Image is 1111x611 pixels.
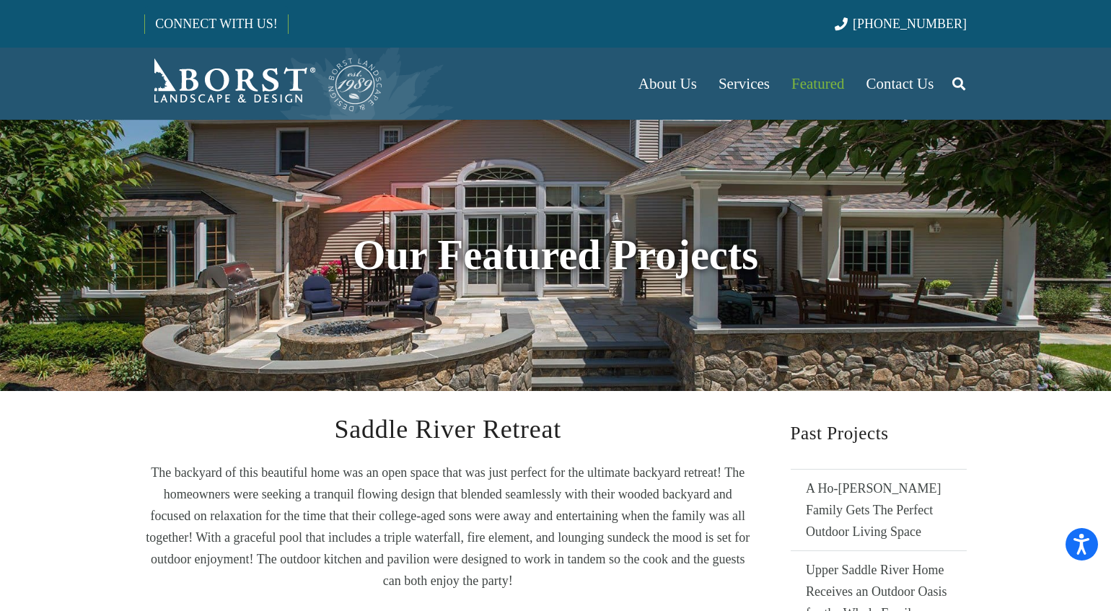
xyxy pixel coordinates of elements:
[719,75,770,92] span: Services
[835,17,967,31] a: [PHONE_NUMBER]
[791,469,967,550] a: A Ho-[PERSON_NAME] Family Gets The Perfect Outdoor Living Space
[853,17,967,31] span: [PHONE_NUMBER]
[145,6,287,41] a: CONNECT WITH US!
[944,66,973,102] a: Search
[791,75,844,92] span: Featured
[791,417,967,449] h2: Past Projects
[628,48,708,120] a: About Us
[144,55,384,113] a: Borst-Logo
[856,48,945,120] a: Contact Us
[144,462,752,592] p: The backyard of this beautiful home was an open space that was just perfect for the ultimate back...
[144,417,752,442] h2: Saddle River Retreat
[866,75,934,92] span: Contact Us
[781,48,855,120] a: Featured
[708,48,781,120] a: Services
[353,232,758,278] strong: Our Featured Projects
[638,75,697,92] span: About Us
